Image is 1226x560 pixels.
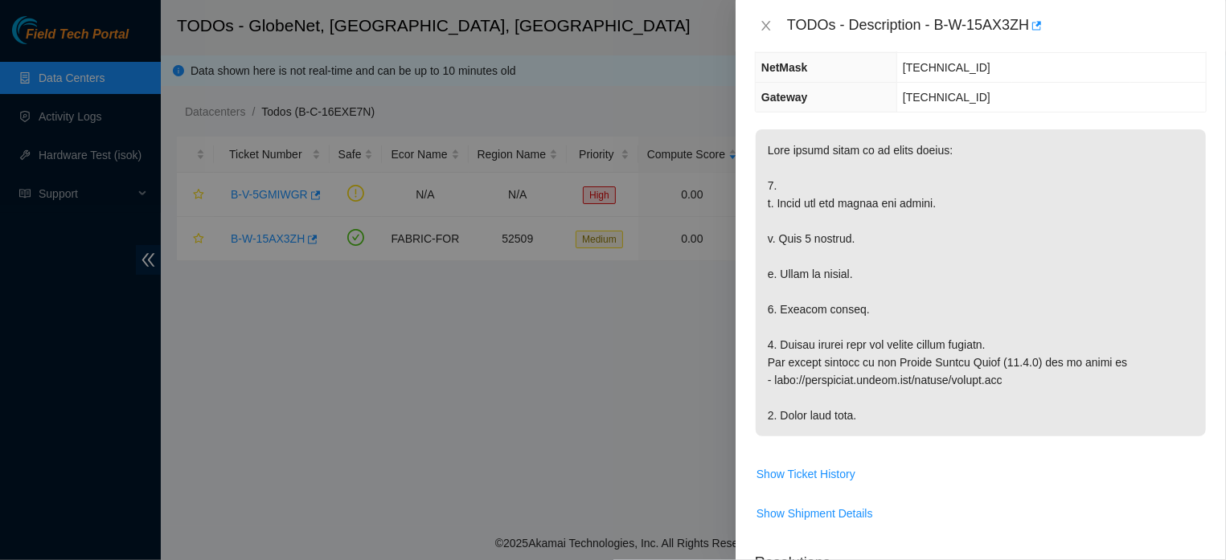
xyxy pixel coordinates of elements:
span: Gateway [761,91,808,104]
button: Show Shipment Details [756,501,874,526]
div: TODOs - Description - B-W-15AX3ZH [787,13,1207,39]
span: close [760,19,773,32]
span: NetMask [761,61,808,74]
span: Show Ticket History [757,465,855,483]
span: Show Shipment Details [757,505,873,522]
button: Show Ticket History [756,461,856,487]
p: Lore ipsumd sitam co ad elits doeius: 7. t. Incid utl etd magnaa eni admini. v. Quis 5 nostrud. e... [756,129,1206,436]
span: [TECHNICAL_ID] [903,91,990,104]
button: Close [755,18,777,34]
span: [TECHNICAL_ID] [903,61,990,74]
